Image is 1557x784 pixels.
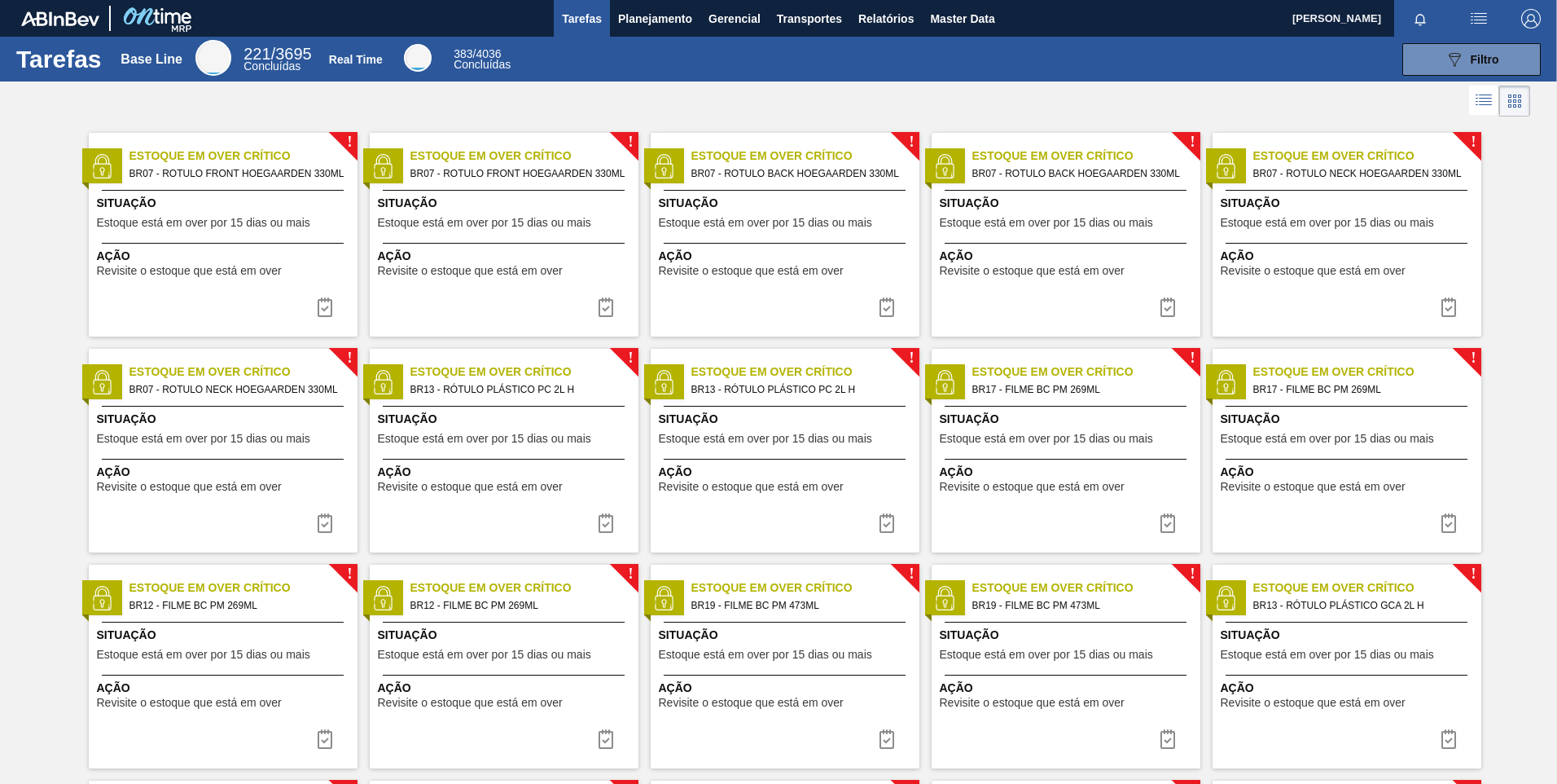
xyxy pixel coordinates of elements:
[1221,680,1477,697] span: Ação
[129,579,357,597] span: Estoque em Over Crítico
[940,627,1196,644] span: Situação
[1439,729,1458,749] img: icon-task complete
[940,680,1196,697] span: Ação
[1221,464,1477,481] span: Ação
[932,586,957,610] img: status
[867,723,906,755] button: icon-task complete
[867,507,906,540] div: Completar tarefa: 29781542
[940,697,1125,709] span: Revisite o estoque que está em over
[1429,723,1468,755] button: icon-task complete
[1469,86,1499,117] div: Visão em Lista
[1471,352,1476,364] span: !
[1221,627,1477,644] span: Situação
[586,291,625,324] div: Completar tarefa: 29781539
[1158,297,1178,317] img: icon-task complete
[932,370,957,394] img: status
[867,291,906,324] button: icon-task complete
[1253,381,1468,399] span: BR17 - FILME BC PM 269ML
[378,411,634,428] span: Situação
[1253,363,1481,381] span: Estoque em Over Crítico
[16,50,102,68] h1: Tarefas
[659,481,844,493] span: Revisite o estoque que está em over
[659,411,915,428] span: Situação
[378,464,634,481] span: Ação
[867,723,906,755] div: Completar tarefa: 29781545
[305,507,344,540] button: icon-task complete
[972,363,1200,381] span: Estoque em Over Crítico
[1429,291,1468,324] button: icon-task complete
[596,297,616,317] img: icon-task complete
[972,579,1200,597] span: Estoque em Over Crítico
[329,53,383,66] div: Real Time
[315,513,335,533] img: icon-task complete
[877,513,897,533] img: icon-task complete
[1221,481,1406,493] span: Revisite o estoque que está em over
[940,649,1153,661] span: Estoque está em over por 15 dias ou mais
[586,723,625,755] div: Completar tarefa: 29781544
[97,649,310,661] span: Estoque está em over por 15 dias ou mais
[659,217,872,229] span: Estoque está em over por 15 dias ou mais
[1221,433,1434,445] span: Estoque está em over por 15 dias ou mais
[90,370,114,394] img: status
[691,579,919,597] span: Estoque em Over Crítico
[90,586,114,610] img: status
[628,352,633,364] span: !
[1253,148,1481,165] span: Estoque em Over Crítico
[940,265,1125,277] span: Revisite o estoque que está em over
[454,47,472,60] span: 383
[129,381,344,399] span: BR07 - ROTULO NECK HOEGAARDEN 330ML
[659,265,844,277] span: Revisite o estoque que está em over
[315,729,335,749] img: icon-task complete
[867,507,906,540] button: icon-task complete
[659,433,872,445] span: Estoque está em over por 15 dias ou mais
[1469,9,1489,29] img: userActions
[129,148,357,165] span: Estoque em Over Crítico
[378,649,591,661] span: Estoque está em over por 15 dias ou mais
[243,47,311,72] div: Base Line
[562,9,602,29] span: Tarefas
[378,433,591,445] span: Estoque está em over por 15 dias ou mais
[347,352,352,364] span: !
[1253,165,1468,183] span: BR07 - ROTULO NECK HOEGAARDEN 330ML
[659,464,915,481] span: Ação
[378,217,591,229] span: Estoque está em over por 15 dias ou mais
[97,697,282,709] span: Revisite o estoque que está em over
[410,381,625,399] span: BR13 - RÓTULO PLÁSTICO PC 2L H
[1429,507,1468,540] div: Completar tarefa: 29781543
[305,723,344,755] div: Completar tarefa: 29781544
[121,52,182,67] div: Base Line
[129,363,357,381] span: Estoque em Over Crítico
[596,513,616,533] img: icon-task complete
[1521,9,1541,29] img: Logout
[909,568,914,580] span: !
[1213,586,1238,610] img: status
[305,723,344,755] button: icon-task complete
[1158,729,1178,749] img: icon-task complete
[659,697,844,709] span: Revisite o estoque que está em over
[1499,86,1530,117] div: Visão em Cards
[930,9,994,29] span: Master Data
[972,148,1200,165] span: Estoque em Over Crítico
[97,248,353,265] span: Ação
[1471,568,1476,580] span: !
[586,507,625,540] button: icon-task complete
[454,47,501,60] span: / 4036
[1471,53,1499,66] span: Filtro
[691,363,919,381] span: Estoque em Over Crítico
[1213,370,1238,394] img: status
[972,597,1187,614] span: BR19 - FILME BC PM 473ML
[97,411,353,428] span: Situação
[867,291,906,324] div: Completar tarefa: 29781540
[940,433,1153,445] span: Estoque está em over por 15 dias ou mais
[378,680,634,697] span: Ação
[858,9,914,29] span: Relatórios
[1158,513,1178,533] img: icon-task complete
[940,248,1196,265] span: Ação
[777,9,842,29] span: Transportes
[97,464,353,481] span: Ação
[1148,507,1187,540] div: Completar tarefa: 29781543
[586,507,625,540] div: Completar tarefa: 29781542
[618,9,692,29] span: Planejamento
[1148,723,1187,755] div: Completar tarefa: 29781545
[315,297,335,317] img: icon-task complete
